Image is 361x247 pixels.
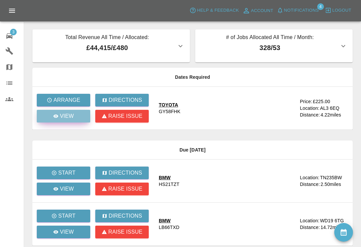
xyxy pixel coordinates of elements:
button: Total Revenue All Time / Allocated:£44,415/£480 [32,29,190,62]
div: TOYOTA [159,101,180,108]
p: Directions [109,212,142,220]
span: 3 [10,29,17,35]
div: AL3 6EQ [320,105,339,111]
p: Raise issue [108,228,142,236]
div: 4.22 miles [321,111,347,118]
button: Start [37,210,90,222]
div: Location: [300,217,319,224]
button: Raise issue [95,110,149,122]
p: Raise issue [108,112,142,120]
div: LB66TXD [159,224,179,231]
a: Price:£225.00Location:AL3 6EQDistance:4.22miles [300,98,347,118]
a: Location:WD19 6TGDistance:14.72miles [300,217,347,231]
button: Directions [95,167,149,179]
button: Help & Feedback [188,5,240,16]
p: Start [58,212,76,220]
button: Open drawer [4,3,20,19]
p: # of Jobs Allocated All Time / Month: [201,33,339,43]
div: Price: [300,98,312,105]
button: Start [37,167,90,179]
a: Location:TN235BWDistance:2.50miles [300,174,347,188]
span: Notifications [284,7,319,14]
p: Directions [109,169,142,177]
button: # of Jobs Allocated All Time / Month:328/53 [195,29,353,62]
span: Help & Feedback [197,7,239,14]
a: Account [241,5,275,16]
p: View [60,112,74,120]
div: TN235BW [320,174,342,181]
div: Distance: [300,111,320,118]
div: Location: [300,105,319,111]
span: Logout [332,7,351,14]
button: Directions [95,210,149,222]
span: 4 [317,3,324,10]
p: Total Revenue All Time / Allocated: [38,33,176,43]
p: Raise issue [108,185,142,193]
div: Location: [300,174,319,181]
p: Arrange [53,96,80,104]
p: View [60,228,74,236]
p: Start [58,169,76,177]
a: View [37,226,90,238]
a: BMWHS21TZT [159,174,294,188]
p: 328 / 53 [201,43,339,53]
div: Distance: [300,181,320,188]
a: BMWLB66TXD [159,217,294,231]
p: Directions [109,96,142,104]
th: Due [DATE] [32,141,353,160]
div: WD19 6TG [320,217,344,224]
button: Logout [323,5,353,16]
button: Arrange [37,94,90,106]
p: View [60,185,74,193]
a: View [37,110,90,122]
div: BMW [159,174,179,181]
a: TOYOTAGY58FHK [159,101,294,115]
button: Raise issue [95,183,149,195]
div: GY58FHK [159,108,180,115]
div: Distance: [300,224,320,231]
button: Raise issue [95,226,149,238]
div: 14.72 miles [321,224,347,231]
div: HS21TZT [159,181,179,188]
a: View [37,183,90,195]
div: 2.50 miles [321,181,347,188]
p: £44,415 / £480 [38,43,176,53]
div: BMW [159,217,179,224]
span: Account [251,7,273,15]
div: £225.00 [313,98,330,105]
button: Notifications [275,5,321,16]
button: Directions [95,94,149,106]
button: availability [334,223,353,242]
th: Dates Required [32,68,353,87]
